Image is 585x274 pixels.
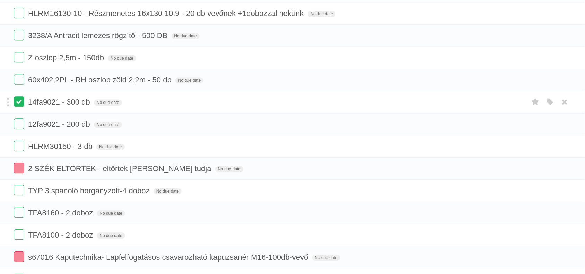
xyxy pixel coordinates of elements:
[14,118,24,129] label: Done
[28,31,169,40] span: 3238/A Antracit lemezes rögzítő - 500 DB
[28,98,92,106] span: 14fa9021 - 300 db
[28,253,310,262] span: s67016 Kaputechnika- Lapfelfogatásos csavarozható kapuzsanér M16-100db-vevő
[14,30,24,40] label: Done
[14,251,24,262] label: Done
[28,209,95,217] span: TFA8160 - 2 doboz
[28,9,306,18] span: HLRM16130-10 - Részmenetes 16x130 10.9 - 20 db vevőnek +1dobozzal nekünk
[14,141,24,151] label: Done
[97,210,125,216] span: No due date
[14,96,24,107] label: Done
[14,207,24,218] label: Done
[108,55,136,61] span: No due date
[14,52,24,62] label: Done
[529,96,542,108] label: Star task
[28,164,213,173] span: 2 SZÉK ELTÖRTEK - eltörtek [PERSON_NAME] tudja
[172,33,200,39] span: No due date
[97,232,125,239] span: No due date
[28,231,95,239] span: TFA8100 - 2 doboz
[28,76,173,84] span: 60x402,2PL - RH oszlop zöld 2,2m - 50 db
[28,53,106,62] span: Z oszlop 2,5m - 150db
[154,188,182,194] span: No due date
[28,186,151,195] span: TYP 3 spanoló horganyzott-4 doboz
[96,144,124,150] span: No due date
[14,163,24,173] label: Done
[312,255,340,261] span: No due date
[175,77,203,83] span: No due date
[308,11,336,17] span: No due date
[94,122,122,128] span: No due date
[14,74,24,85] label: Done
[215,166,243,172] span: No due date
[14,8,24,18] label: Done
[14,185,24,195] label: Done
[28,120,92,129] span: 12fa9021 - 200 db
[28,142,94,151] span: HLRM30150 - 3 db
[94,99,122,106] span: No due date
[14,229,24,240] label: Done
